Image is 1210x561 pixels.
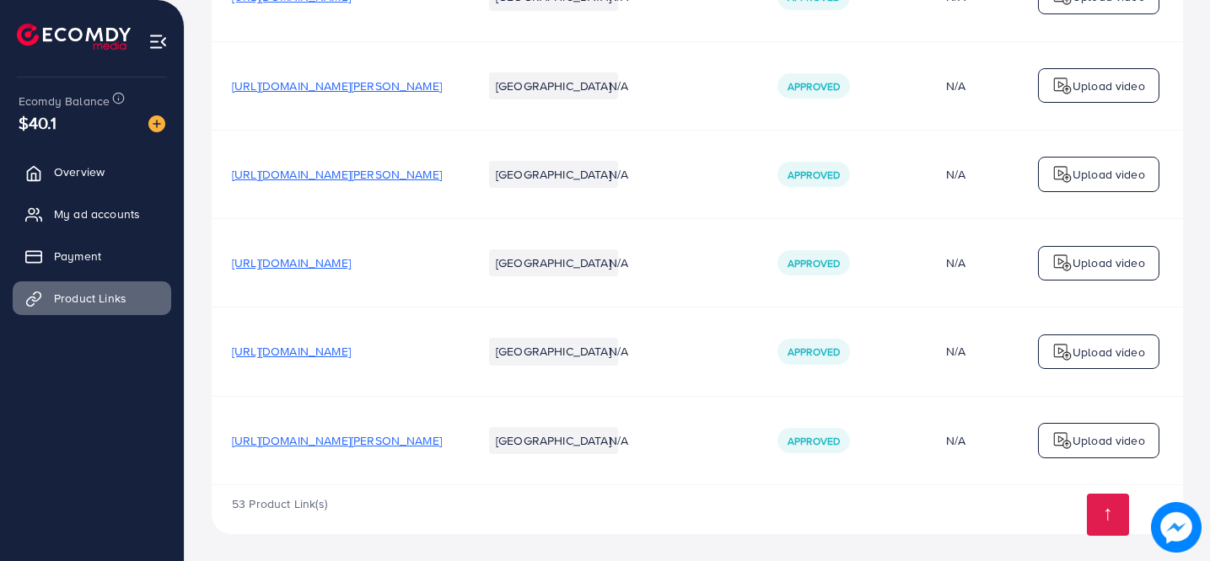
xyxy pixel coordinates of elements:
[788,79,840,93] span: Approved
[232,495,327,512] span: 53 Product Link(s)
[54,290,126,307] span: Product Links
[232,166,442,183] span: [URL][DOMAIN_NAME][PERSON_NAME]
[489,72,618,99] li: [GEOGRAPHIC_DATA]
[1073,430,1145,451] p: Upload video
[946,254,1065,271] div: N/A
[788,256,840,270] span: Approved
[54,206,140,222] span: My ad accounts
[489,161,618,188] li: [GEOGRAPHIC_DATA]
[609,432,628,449] span: N/A
[788,168,840,182] span: Approved
[946,432,1065,449] div: N/A
[609,77,628,94] span: N/A
[1052,342,1073,362] img: logo
[609,343,628,360] span: N/A
[232,343,351,360] span: [URL][DOMAIN_NAME]
[232,254,351,271] span: [URL][DOMAIN_NAME]
[13,239,171,273] a: Payment
[148,115,165,132] img: image
[13,281,171,315] a: Product Links
[54,163,105,180] span: Overview
[13,197,171,231] a: My ad accounts
[232,432,442,449] span: [URL][DOMAIN_NAME][PERSON_NAME]
[54,248,101,264] span: Payment
[489,427,618,454] li: [GEOGRAPHIC_DATA]
[19,110,56,135] span: $40.1
[148,32,168,51] img: menu
[946,77,1065,94] div: N/A
[946,166,1065,183] div: N/A
[13,155,171,189] a: Overview
[17,24,131,50] img: logo
[489,249,618,276] li: [GEOGRAPHIC_DATA]
[1052,164,1073,184] img: logo
[1073,253,1145,273] p: Upload video
[232,77,442,94] span: [URL][DOMAIN_NAME][PERSON_NAME]
[609,166,628,183] span: N/A
[1052,253,1073,273] img: logo
[489,338,618,365] li: [GEOGRAPHIC_DATA]
[609,254,628,271] span: N/A
[1073,164,1145,184] p: Upload video
[1073,342,1145,362] p: Upload video
[788,434,840,448] span: Approved
[19,93,110,110] span: Ecomdy Balance
[1052,430,1073,451] img: logo
[1052,76,1073,96] img: logo
[1151,502,1202,553] img: image
[946,343,1065,360] div: N/A
[788,345,840,359] span: Approved
[1073,76,1145,96] p: Upload video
